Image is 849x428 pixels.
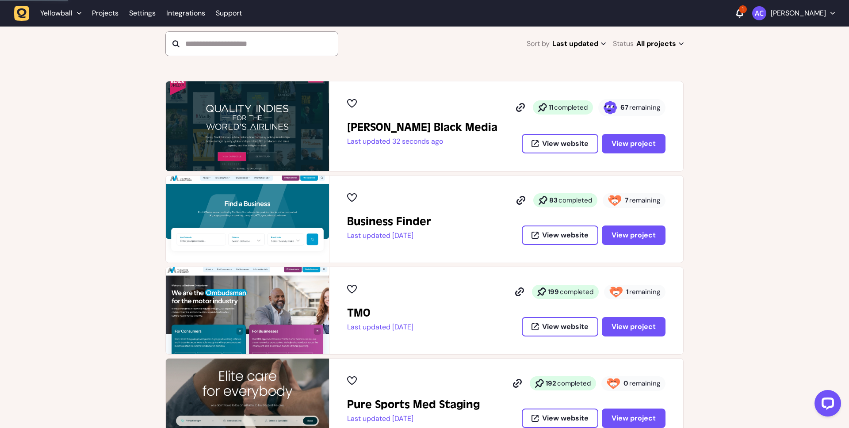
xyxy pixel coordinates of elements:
[623,379,628,388] strong: 0
[347,397,480,412] h2: Pure Sports Med Staging
[636,38,684,50] span: All projects
[347,323,413,332] p: Last updated [DATE]
[557,379,591,388] span: completed
[612,139,656,148] span: View project
[14,5,87,21] button: Yellowball
[602,317,665,336] button: View project
[771,9,826,18] p: [PERSON_NAME]
[522,134,598,153] button: View website
[166,81,329,171] img: Penny Black Media
[129,5,156,21] a: Settings
[620,103,628,112] strong: 67
[752,6,835,20] button: [PERSON_NAME]
[522,225,598,245] button: View website
[542,140,589,147] span: View website
[542,415,589,422] span: View website
[602,134,665,153] button: View project
[527,38,550,50] span: Sort by
[549,103,553,112] strong: 11
[522,409,598,428] button: View website
[613,38,634,50] span: Status
[166,176,329,263] img: Business Finder
[347,137,497,146] p: Last updated 32 seconds ago
[558,196,592,205] span: completed
[347,306,413,320] h2: TMO
[347,414,480,423] p: Last updated [DATE]
[347,120,497,134] h2: Penny Black Media
[612,322,656,331] span: View project
[347,231,431,240] p: Last updated [DATE]
[625,196,628,205] strong: 7
[629,196,660,205] span: remaining
[629,287,660,296] span: remaining
[629,103,660,112] span: remaining
[40,9,73,18] span: Yellowball
[546,379,556,388] strong: 192
[166,267,329,354] img: TMO
[612,230,656,240] span: View project
[752,6,766,20] img: Ameet Chohan
[739,5,747,13] div: 1
[92,5,119,21] a: Projects
[629,379,660,388] span: remaining
[216,9,242,18] a: Support
[807,386,845,424] iframe: LiveChat chat widget
[554,103,588,112] span: completed
[612,413,656,423] span: View project
[626,287,628,296] strong: 1
[542,232,589,239] span: View website
[602,225,665,245] button: View project
[548,287,559,296] strong: 199
[522,317,598,336] button: View website
[560,287,593,296] span: completed
[602,409,665,428] button: View project
[542,323,589,330] span: View website
[347,214,431,229] h2: Business Finder
[166,5,205,21] a: Integrations
[552,38,606,50] span: Last updated
[549,196,558,205] strong: 83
